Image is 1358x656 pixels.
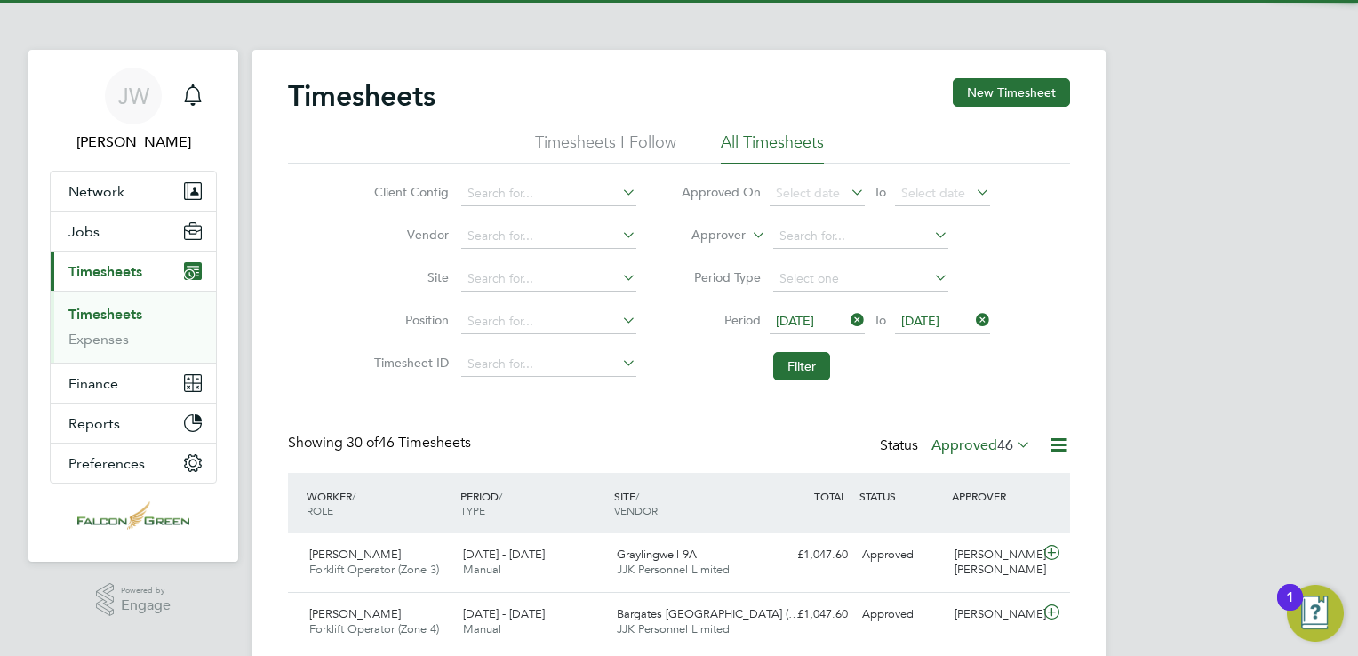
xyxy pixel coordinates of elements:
div: £1,047.60 [763,540,855,570]
span: JW [118,84,149,108]
label: Timesheet ID [369,355,449,371]
label: Position [369,312,449,328]
div: £1,047.60 [763,600,855,629]
label: Client Config [369,184,449,200]
span: / [635,489,639,503]
span: TYPE [460,503,485,517]
span: Forklift Operator (Zone 3) [309,562,439,577]
div: Showing [288,434,475,452]
span: [DATE] [776,313,814,329]
input: Select one [773,267,948,292]
span: Finance [68,375,118,392]
a: JW[PERSON_NAME] [50,68,217,153]
span: Engage [121,598,171,613]
button: Reports [51,404,216,443]
div: WORKER [302,480,456,526]
span: JJK Personnel Limited [617,621,730,636]
div: STATUS [855,480,947,512]
button: Finance [51,364,216,403]
span: John Whyte [50,132,217,153]
button: Timesheets [51,252,216,291]
span: To [868,180,891,204]
span: VENDOR [614,503,658,517]
div: PERIOD [456,480,610,526]
button: Network [51,172,216,211]
input: Search for... [773,224,948,249]
span: [DATE] [901,313,939,329]
span: Manual [463,621,501,636]
div: SITE [610,480,763,526]
a: Powered byEngage [96,583,172,617]
div: Approved [855,600,947,629]
span: Reports [68,415,120,432]
span: / [352,489,355,503]
span: [DATE] - [DATE] [463,547,545,562]
nav: Main navigation [28,50,238,562]
a: Timesheets [68,306,142,323]
span: To [868,308,891,332]
button: Preferences [51,444,216,483]
span: [PERSON_NAME] [309,606,401,621]
span: Preferences [68,455,145,472]
span: Graylingwell 9A [617,547,697,562]
span: Timesheets [68,263,142,280]
img: falcongreen-logo-retina.png [77,501,189,530]
div: Timesheets [51,291,216,363]
div: 1 [1286,597,1294,620]
span: Powered by [121,583,171,598]
span: Bargates [GEOGRAPHIC_DATA] (… [617,606,800,621]
h2: Timesheets [288,78,435,114]
button: Open Resource Center, 1 new notification [1287,585,1344,642]
input: Search for... [461,267,636,292]
input: Search for... [461,181,636,206]
label: Vendor [369,227,449,243]
span: Network [68,183,124,200]
div: APPROVER [947,480,1040,512]
label: Period [681,312,761,328]
button: Jobs [51,212,216,251]
span: Select date [776,185,840,201]
span: / [499,489,502,503]
div: [PERSON_NAME] [947,600,1040,629]
span: Forklift Operator (Zone 4) [309,621,439,636]
span: ROLE [307,503,333,517]
span: Manual [463,562,501,577]
span: [DATE] - [DATE] [463,606,545,621]
span: [PERSON_NAME] [309,547,401,562]
span: Select date [901,185,965,201]
input: Search for... [461,224,636,249]
div: [PERSON_NAME] [PERSON_NAME] [947,540,1040,585]
button: Filter [773,352,830,380]
span: TOTAL [814,489,846,503]
span: 46 [997,436,1013,454]
span: Jobs [68,223,100,240]
div: Status [880,434,1034,459]
span: JJK Personnel Limited [617,562,730,577]
a: Expenses [68,331,129,348]
a: Go to home page [50,501,217,530]
label: Site [369,269,449,285]
label: Approved [931,436,1031,454]
span: 46 Timesheets [347,434,471,452]
button: New Timesheet [953,78,1070,107]
li: All Timesheets [721,132,824,164]
label: Approved On [681,184,761,200]
input: Search for... [461,309,636,334]
div: Approved [855,540,947,570]
label: Period Type [681,269,761,285]
label: Approver [666,227,746,244]
li: Timesheets I Follow [535,132,676,164]
input: Search for... [461,352,636,377]
span: 30 of [347,434,379,452]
